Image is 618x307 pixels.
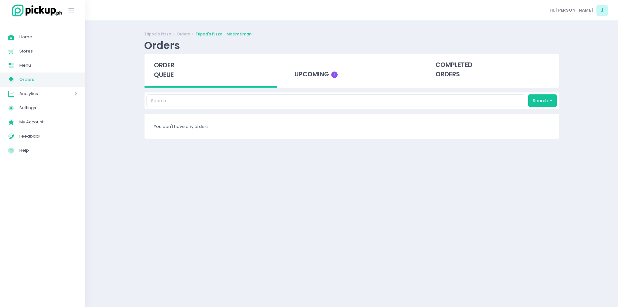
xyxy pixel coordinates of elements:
[19,118,77,126] span: My Account
[331,72,338,78] span: 1
[426,54,559,86] div: completed orders
[285,54,418,86] div: upcoming
[19,146,77,155] span: Help
[177,31,190,37] a: Orders
[144,31,171,37] a: Tripod's Pizza
[19,104,77,112] span: Settings
[528,94,557,107] button: Search
[596,5,608,16] span: J
[8,4,63,17] img: logo
[19,61,77,70] span: Menu
[19,132,77,140] span: Feedback
[145,114,559,139] div: You don't have any orders.
[19,33,77,41] span: Home
[19,47,77,55] span: Stores
[195,31,252,37] a: Tripod's Pizza - Matimtiman
[154,61,174,79] span: order queue
[19,75,77,84] span: Orders
[146,94,525,107] input: Search
[550,7,555,14] span: Hi,
[19,90,56,98] span: Analytics
[556,7,593,14] span: [PERSON_NAME]
[144,39,180,52] div: Orders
